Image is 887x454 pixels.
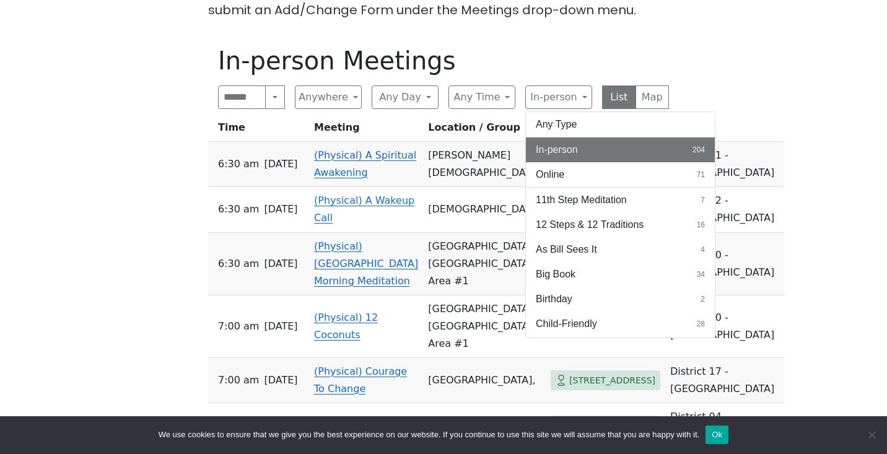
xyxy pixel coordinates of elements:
a: (Physical) [GEOGRAPHIC_DATA] Morning Meditation [314,240,418,287]
span: 204 results [693,144,705,155]
span: 7 results [701,194,705,206]
button: Map [636,85,670,109]
button: As Bill Sees It4 results [526,237,715,262]
span: 7:00 AM [218,318,259,335]
span: 11th Step Meditation [536,193,627,207]
button: List [602,85,636,109]
td: District 01 - [GEOGRAPHIC_DATA] [665,142,784,187]
td: District 10 - [GEOGRAPHIC_DATA] [665,233,784,295]
td: [GEOGRAPHIC_DATA] [423,403,546,448]
button: Ok [706,426,728,444]
h1: In-person Meetings [218,46,669,76]
span: [DATE] [264,255,297,273]
th: Region [665,119,784,142]
span: [DATE] [264,318,297,335]
span: Birthday [536,292,572,307]
th: Location / Group [423,119,546,142]
span: We use cookies to ensure that we give you the best experience on our website. If you continue to ... [159,429,699,441]
button: Birthday2 results [526,287,715,312]
a: (Physical) A Spiritual Awakening [314,149,416,178]
button: Search [265,85,285,109]
button: Any Day [372,85,439,109]
td: District 04 - Windward [665,403,784,448]
span: 6:30 AM [218,155,259,173]
button: In-person204 results [526,138,715,162]
td: District 17 - [GEOGRAPHIC_DATA] [665,358,784,403]
span: Online [536,167,564,182]
button: Big Book34 results [526,262,715,287]
th: Meeting [309,119,423,142]
td: District 10 - [GEOGRAPHIC_DATA] [665,295,784,358]
button: Child-Friendly28 results [526,312,715,336]
button: Anywhere [295,85,362,109]
span: Big Book [536,267,575,282]
span: 12 Steps & 12 Traditions [536,217,644,232]
button: Any Type [526,112,715,137]
td: [DEMOGRAPHIC_DATA] [423,187,546,233]
span: In-person [536,142,578,157]
td: District 02 - [GEOGRAPHIC_DATA] [665,187,784,233]
button: In-person [525,85,592,109]
button: Online71 results [526,162,715,187]
span: [DATE] [264,372,297,389]
span: No [865,429,878,441]
button: 27 results [526,336,715,361]
span: [DATE] [264,155,297,173]
button: 11th Step Meditation7 results [526,188,715,212]
span: 71 results [697,169,705,180]
span: 2 results [701,294,705,305]
span: 6:30 AM [218,255,259,273]
td: [PERSON_NAME][DEMOGRAPHIC_DATA] [423,142,546,187]
span: 16 results [697,219,705,230]
td: [GEOGRAPHIC_DATA] - [GEOGRAPHIC_DATA], Area #1 [423,295,546,358]
a: (Physical) A Wakeup Call [314,194,414,224]
input: Search [218,85,266,109]
span: As Bill Sees It [536,242,597,257]
a: (Physical) Courage To Change [314,365,407,395]
span: 28 results [697,318,705,330]
td: [GEOGRAPHIC_DATA], [423,358,546,403]
button: Any Time [448,85,515,109]
span: [DATE] [264,201,297,218]
td: [GEOGRAPHIC_DATA] - [GEOGRAPHIC_DATA], Area #1 [423,233,546,295]
a: (Physical) 12 Coconuts [314,312,378,341]
div: In-person [525,111,715,339]
span: Child-Friendly [536,316,597,331]
span: 34 results [697,269,705,280]
button: 12 Steps & 12 Traditions16 results [526,212,715,237]
th: Time [208,119,309,142]
span: [STREET_ADDRESS] [569,373,655,388]
span: 7:00 AM [218,372,259,389]
span: 4 results [701,244,705,255]
span: 6:30 AM [218,201,259,218]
